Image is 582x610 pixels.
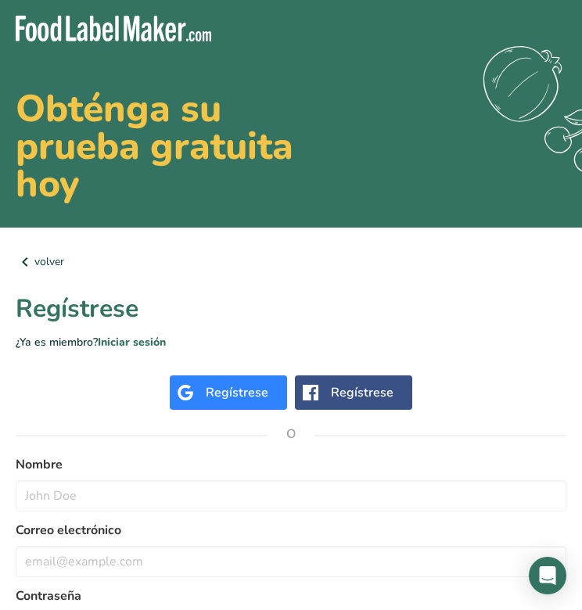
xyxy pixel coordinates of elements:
div: Regístrese [331,383,393,402]
div: Regístrese [206,383,268,402]
h1: Regístrese [16,290,566,328]
input: John Doe [16,480,566,511]
span: O [268,411,314,457]
h2: Obténga su prueba gratuita hoy [16,90,566,203]
label: Nombre [16,455,566,474]
a: Iniciar sesión [98,335,166,350]
div: Open Intercom Messenger [529,557,566,594]
a: volver [16,253,566,271]
img: Food Label Maker [16,16,211,41]
label: Correo electrónico [16,521,566,540]
input: email@example.com [16,546,566,577]
p: ¿Ya es miembro? [16,334,566,350]
label: Contraseña [16,587,566,605]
